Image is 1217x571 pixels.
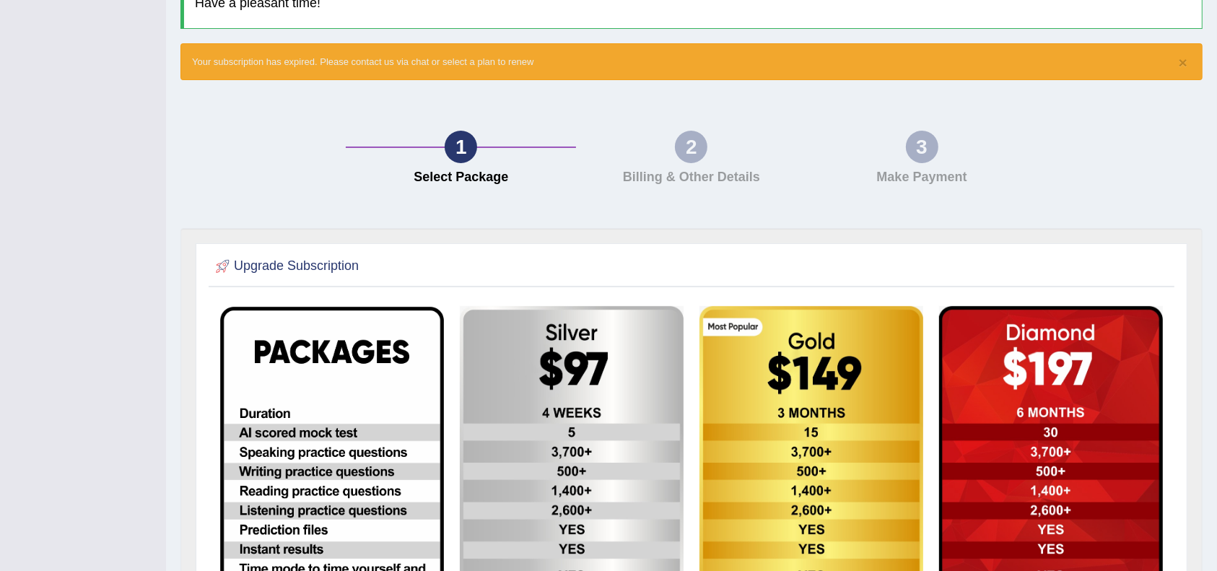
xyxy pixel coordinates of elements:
div: 3 [906,131,938,163]
h2: Upgrade Subscription [212,256,359,277]
h4: Select Package [353,170,569,185]
h4: Billing & Other Details [583,170,799,185]
h4: Make Payment [814,170,1030,185]
div: 2 [675,131,707,163]
div: Your subscription has expired. Please contact us via chat or select a plan to renew [180,43,1203,80]
button: × [1179,55,1187,70]
div: 1 [445,131,477,163]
